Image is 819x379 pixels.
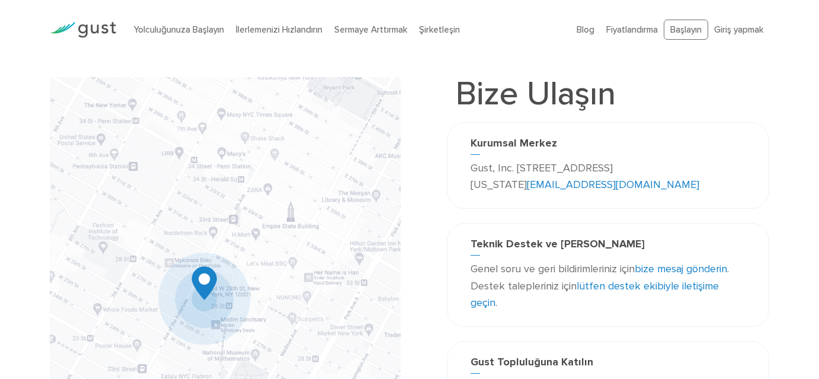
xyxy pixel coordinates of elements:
[635,263,727,275] a: bize mesaj gönderin
[471,137,557,149] font: Kurumsal Merkez
[471,280,719,310] a: lütfen destek ekibiyle iletişime geçin
[495,297,497,309] font: .
[334,24,407,35] a: Sermaye Arttırmak
[471,162,613,192] font: Gust, Inc. [STREET_ADDRESS][US_STATE]
[419,24,460,35] a: Şirketleşin
[670,24,702,35] font: Başlayın
[456,74,616,113] font: Bize Ulaşın
[471,356,593,368] font: Gust Topluluğuna Katılın
[50,22,116,38] img: Gust Logo
[471,263,729,292] font: . Destek talepleriniz için
[664,20,708,40] a: Başlayın
[471,238,645,250] font: Teknik Destek ve [PERSON_NAME]
[471,263,635,275] font: Genel soru ve geri bildirimleriniz için
[134,24,224,35] a: Yolculuğunuza Başlayın
[577,24,594,35] a: Blog
[527,179,699,191] a: [EMAIL_ADDRESS][DOMAIN_NAME]
[606,24,658,35] a: Fiyatlandırma
[236,24,322,35] a: İlerlemenizi Hızlandırın
[714,24,763,35] a: Giriş yapmak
